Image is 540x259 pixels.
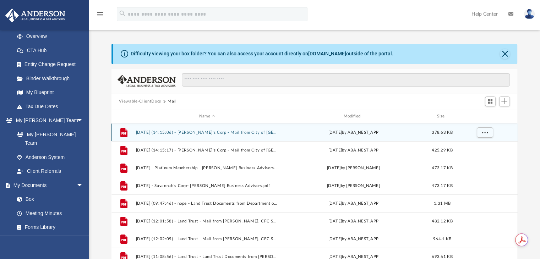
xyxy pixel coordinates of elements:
a: My [PERSON_NAME] Teamarrow_drop_down [5,114,91,128]
a: Entity Change Request [10,57,94,72]
div: [DATE] by ABA_NEST_APP [282,200,425,207]
button: [DATE] (12:02:09) - Land Trust - Mail from [PERSON_NAME], CFC ST JOHNS COUNTY TAX COLLECTOR.pdf [136,237,279,241]
span: 482.12 KB [432,219,452,223]
span: 693.61 KB [432,255,452,259]
a: Tax Due Dates [10,99,94,114]
div: Modified [282,113,425,120]
div: [DATE] by ABA_NEST_APP [282,236,425,242]
button: [DATE] (12:01:58) - Land Trust - Mail from [PERSON_NAME], CFC ST JOHNS COUNTY TAX COLLECTOR.pdf [136,219,279,224]
input: Search files and folders [182,73,509,87]
a: Meeting Minutes [10,206,91,220]
button: Viewable-ClientDocs [119,98,161,105]
span: 378.63 KB [432,131,452,134]
a: menu [96,13,104,18]
a: Box [10,192,87,206]
div: id [459,113,509,120]
a: Anderson System [10,150,91,164]
span: 425.29 KB [432,148,452,152]
div: [DATE] by [PERSON_NAME] [282,183,425,189]
div: [DATE] by ABA_NEST_APP [282,129,425,136]
a: My Blueprint [10,86,91,100]
span: 964.1 KB [433,237,451,241]
i: search [119,10,126,17]
button: [DATE] - Platinum Membership - [PERSON_NAME] Business Advisors.pdf [136,166,279,170]
span: arrow_drop_down [76,114,91,128]
div: [DATE] by ABA_NEST_APP [282,218,425,225]
a: My Documentsarrow_drop_down [5,178,91,192]
button: [DATE] (14:15:17) - [PERSON_NAME]'s Corp - Mail from City of [GEOGRAPHIC_DATA] Parking Services.pdf [136,148,279,153]
div: Difficulty viewing your box folder? You can also access your account directly on outside of the p... [131,50,393,57]
a: Client Referrals [10,164,91,178]
div: Name [135,113,278,120]
a: [DOMAIN_NAME] [308,51,346,56]
span: 473.17 KB [432,184,452,188]
button: Close [500,49,510,59]
img: User Pic [524,9,535,19]
a: CTA Hub [10,43,94,57]
a: My [PERSON_NAME] Team [10,127,87,150]
span: 1.31 MB [434,202,451,205]
button: Mail [168,98,177,105]
span: 473.17 KB [432,166,452,170]
button: [DATE] (14:15:06) - [PERSON_NAME]'s Corp - Mail from City of [GEOGRAPHIC_DATA] Parking Services.pdf [136,130,279,135]
button: Add [499,97,510,106]
a: Overview [10,29,94,44]
a: Notarize [10,234,91,248]
i: menu [96,10,104,18]
span: arrow_drop_down [76,178,91,193]
a: Binder Walkthrough [10,71,94,86]
div: Size [428,113,456,120]
div: [DATE] by ABA_NEST_APP [282,147,425,154]
div: id [114,113,132,120]
button: [DATE] (11:08:56) - Land Trust - Land Trust Documents from [PERSON_NAME].pdf [136,254,279,259]
div: [DATE] by [PERSON_NAME] [282,165,425,171]
button: Switch to Grid View [485,97,496,106]
button: More options [476,127,493,138]
button: [DATE] - Savannah's Corp- [PERSON_NAME] Business Advisors.pdf [136,183,279,188]
button: [DATE] (09:47:46) - nope - Land Trust Documents from Department of Consumer and Business Affairs.pdf [136,201,279,206]
img: Anderson Advisors Platinum Portal [3,9,67,22]
a: Forms Library [10,220,87,235]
